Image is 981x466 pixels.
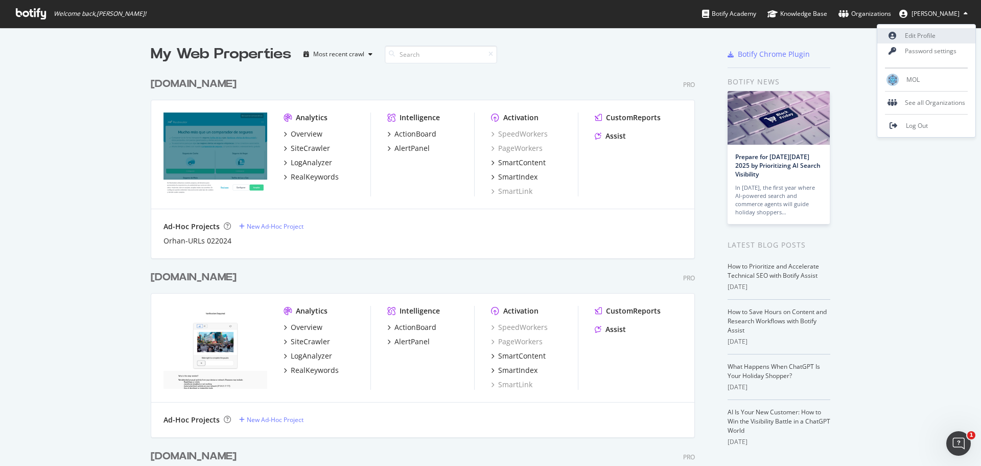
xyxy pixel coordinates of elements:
[491,172,538,182] a: SmartIndex
[728,362,820,380] a: What Happens When ChatGPT Is Your Holiday Shopper?
[728,307,827,335] a: How to Save Hours on Content and Research Workflows with Botify Assist
[394,337,430,347] div: AlertPanel
[291,172,339,182] div: RealKeywords
[151,270,237,285] div: [DOMAIN_NAME]
[284,129,322,139] a: Overview
[728,437,830,447] div: [DATE]
[877,95,975,110] div: See all Organizations
[595,113,661,123] a: CustomReports
[394,322,436,332] div: ActionBoard
[491,129,548,139] a: SpeedWorkers
[151,449,237,464] div: [DOMAIN_NAME]
[291,143,330,153] div: SiteCrawler
[877,43,975,59] a: Password settings
[735,184,822,216] div: In [DATE], the first year where AI-powered search and commerce agents will guide holiday shoppers…
[291,322,322,332] div: Overview
[912,9,960,18] span: Emma Moletto
[291,365,339,375] div: RealKeywords
[702,9,756,19] div: Botify Academy
[163,415,220,425] div: Ad-Hoc Projects
[503,306,539,316] div: Activation
[728,408,830,435] a: AI Is Your New Customer: How to Win the Visibility Battle in a ChatGPT World
[400,306,440,316] div: Intelligence
[738,49,810,59] div: Botify Chrome Plugin
[728,282,830,292] div: [DATE]
[491,322,548,332] a: SpeedWorkers
[728,239,830,251] div: Latest Blog Posts
[151,270,241,285] a: [DOMAIN_NAME]
[838,9,891,19] div: Organizations
[728,262,819,280] a: How to Prioritize and Accelerate Technical SEO with Botify Assist
[595,131,626,141] a: Assist
[491,143,543,153] a: PageWorkers
[284,158,332,168] a: LogAnalyzer
[503,113,539,123] div: Activation
[606,306,661,316] div: CustomReports
[291,337,330,347] div: SiteCrawler
[299,46,377,62] button: Most recent crawl
[946,431,971,456] iframe: Intercom live chat
[491,186,532,196] a: SmartLink
[284,143,330,153] a: SiteCrawler
[595,324,626,335] a: Assist
[387,129,436,139] a: ActionBoard
[728,76,830,87] div: Botify news
[605,324,626,335] div: Assist
[151,77,237,92] div: [DOMAIN_NAME]
[239,415,303,424] a: New Ad-Hoc Project
[284,351,332,361] a: LogAnalyzer
[491,365,538,375] a: SmartIndex
[284,337,330,347] a: SiteCrawler
[728,337,830,346] div: [DATE]
[296,113,328,123] div: Analytics
[491,158,546,168] a: SmartContent
[498,351,546,361] div: SmartContent
[498,172,538,182] div: SmartIndex
[491,337,543,347] a: PageWorkers
[247,222,303,231] div: New Ad-Hoc Project
[394,129,436,139] div: ActionBoard
[683,453,695,461] div: Pro
[284,322,322,332] a: Overview
[151,449,241,464] a: [DOMAIN_NAME]
[400,113,440,123] div: Intelligence
[387,337,430,347] a: AlertPanel
[291,158,332,168] div: LogAnalyzer
[247,415,303,424] div: New Ad-Hoc Project
[728,49,810,59] a: Botify Chrome Plugin
[877,118,975,134] a: Log Out
[906,75,920,84] span: MOL
[606,113,661,123] div: CustomReports
[906,121,928,130] span: Log Out
[728,383,830,392] div: [DATE]
[735,152,821,179] a: Prepare for [DATE][DATE] 2025 by Prioritizing AI Search Visibility
[385,46,497,63] input: Search
[291,129,322,139] div: Overview
[151,44,291,64] div: My Web Properties
[491,351,546,361] a: SmartContent
[491,380,532,390] a: SmartLink
[967,431,975,439] span: 1
[683,80,695,89] div: Pro
[284,172,339,182] a: RealKeywords
[284,365,339,375] a: RealKeywords
[891,6,976,22] button: [PERSON_NAME]
[683,274,695,282] div: Pro
[877,28,975,43] a: Edit Profile
[767,9,827,19] div: Knowledge Base
[728,91,830,145] img: Prepare for Black Friday 2025 by Prioritizing AI Search Visibility
[239,222,303,231] a: New Ad-Hoc Project
[595,306,661,316] a: CustomReports
[291,351,332,361] div: LogAnalyzer
[605,131,626,141] div: Assist
[54,10,146,18] span: Welcome back, [PERSON_NAME] !
[296,306,328,316] div: Analytics
[498,365,538,375] div: SmartIndex
[387,143,430,153] a: AlertPanel
[163,236,231,246] a: Orhan-URLs 022024
[886,74,899,86] img: MOL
